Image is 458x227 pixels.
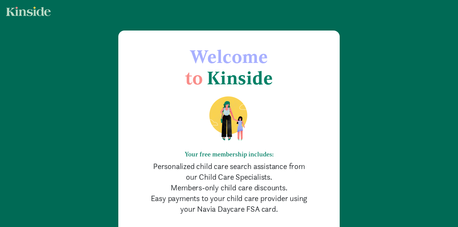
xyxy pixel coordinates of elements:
[149,161,309,182] p: Personalized child care search assistance from our Child Care Specialists.
[149,151,309,158] h6: Your free membership includes:
[149,193,309,214] p: Easy payments to your child care provider using your Navia Daycare FSA card.
[6,6,51,16] img: light.svg
[190,45,268,68] span: Welcome
[207,67,273,89] span: Kinside
[200,96,258,142] img: illustration-mom-daughter.png
[185,67,203,89] span: to
[149,182,309,193] p: Members-only child care discounts.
